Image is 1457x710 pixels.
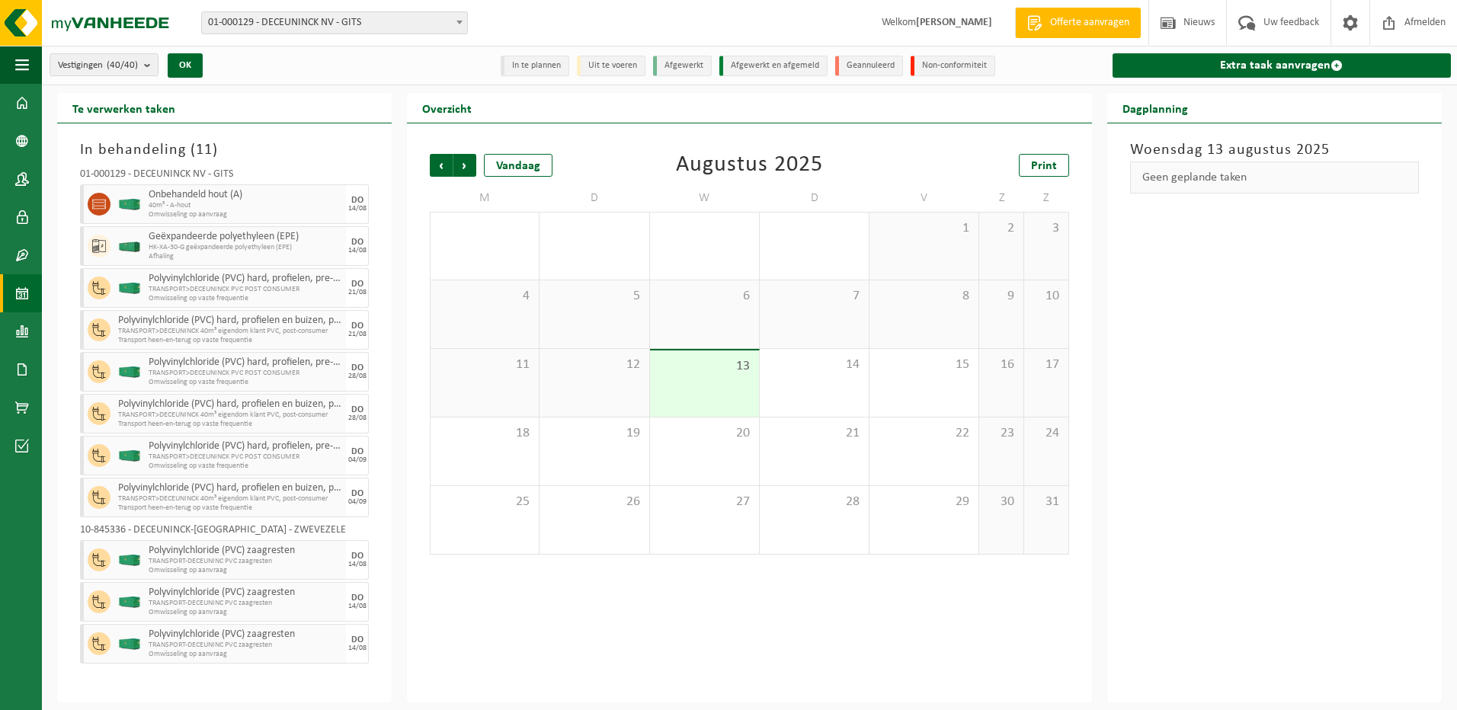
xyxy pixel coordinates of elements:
span: 9 [987,288,1016,305]
div: 10-845336 - DECEUNINCK-[GEOGRAPHIC_DATA] - ZWEVEZELE [80,525,369,540]
div: Augustus 2025 [676,154,823,177]
span: 27 [658,494,751,510]
span: Offerte aanvragen [1046,15,1133,30]
span: Polyvinylchloride (PVC) hard, profielen, pre-consumer [149,357,342,369]
span: TRANSPORT>DECEUNINCK 40m³ eigendom klant PVC, post-consumer [118,494,342,504]
span: TRANSPORT>DECEUNINCK 40m³ eigendom klant PVC, post-consumer [118,411,342,420]
span: 13 [658,358,751,375]
div: DO [351,593,363,603]
div: 14/08 [348,644,367,652]
td: D [760,184,869,212]
strong: [PERSON_NAME] [916,17,992,28]
div: 21/08 [348,331,367,338]
span: Omwisseling op aanvraag [149,650,342,659]
div: 28/08 [348,373,367,380]
a: Print [1019,154,1069,177]
span: 26 [547,494,641,510]
span: Omwisseling op vaste frequentie [149,462,342,471]
li: Non-conformiteit [911,56,995,76]
h3: Woensdag 13 augustus 2025 [1130,139,1419,162]
span: Polyvinylchloride (PVC) hard, profielen, pre-consumer [149,440,342,453]
span: TRANSPORT>DECEUNINCK PVC POST CONSUMER [149,285,342,294]
span: 7 [767,288,861,305]
h2: Te verwerken taken [57,93,191,123]
div: DO [351,321,363,331]
span: 8 [877,288,971,305]
img: HK-XC-40-GN-00 [118,450,141,462]
div: DO [351,363,363,373]
span: 10 [1032,288,1061,305]
div: 14/08 [348,603,367,610]
span: 28 [767,494,861,510]
span: 19 [547,425,641,442]
div: 14/08 [348,247,367,254]
span: 1 [877,220,971,237]
div: 01-000129 - DECEUNINCK NV - GITS [80,169,369,184]
span: Transport heen-en-terug op vaste frequentie [118,504,342,513]
li: Geannuleerd [835,56,903,76]
span: Vestigingen [58,54,138,77]
span: Polyvinylchloride (PVC) zaagresten [149,545,342,557]
span: 20 [658,425,751,442]
td: D [540,184,649,212]
span: Omwisseling op aanvraag [149,566,342,575]
td: V [869,184,979,212]
li: Afgewerkt en afgemeld [719,56,828,76]
div: Geen geplande taken [1130,162,1419,193]
div: DO [351,405,363,414]
span: Polyvinylchloride (PVC) zaagresten [149,587,342,599]
span: Polyvinylchloride (PVC) hard, profielen en buizen, post-consumer [118,398,342,411]
div: DO [351,196,363,205]
span: 4 [438,288,531,305]
span: 11 [438,357,531,373]
span: TRANSPORT>DECEUNINCK PVC POST CONSUMER [149,453,342,462]
span: Transport heen-en-terug op vaste frequentie [118,420,342,429]
span: 11 [196,142,213,158]
li: Afgewerkt [653,56,712,76]
span: Vorige [430,154,453,177]
div: 28/08 [348,414,367,422]
h2: Dagplanning [1107,93,1203,123]
a: Extra taak aanvragen [1113,53,1451,78]
div: 14/08 [348,205,367,213]
div: 21/08 [348,289,367,296]
span: 12 [547,357,641,373]
span: 3 [1032,220,1061,237]
img: HK-XC-40-GN-00 [118,199,141,210]
div: Vandaag [484,154,552,177]
span: TRANSPORT-DECEUNINC PVC zaagresten [149,641,342,650]
button: OK [168,53,203,78]
span: 6 [658,288,751,305]
span: 14 [767,357,861,373]
span: TRANSPORT-DECEUNINC PVC zaagresten [149,599,342,608]
span: Polyvinylchloride (PVC) hard, profielen en buizen, post-consumer [118,482,342,494]
span: Omwisseling op vaste frequentie [149,378,342,387]
li: Uit te voeren [577,56,645,76]
h3: In behandeling ( ) [80,139,369,162]
span: Transport heen-en-terug op vaste frequentie [118,336,342,345]
span: 01-000129 - DECEUNINCK NV - GITS [201,11,468,34]
span: Polyvinylchloride (PVC) hard, profielen, pre-consumer [149,273,342,285]
div: 04/09 [348,498,367,506]
td: Z [1024,184,1069,212]
div: 04/09 [348,456,367,464]
span: Print [1031,160,1057,172]
span: Geëxpandeerde polyethyleen (EPE) [149,231,342,243]
img: HK-XC-40-GN-00 [118,596,141,608]
span: TRANSPORT>DECEUNINCK 40m³ eigendom klant PVC, post-consumer [118,327,342,336]
div: DO [351,238,363,247]
div: DO [351,552,363,561]
span: 16 [987,357,1016,373]
td: M [430,184,540,212]
span: 25 [438,494,531,510]
span: 23 [987,425,1016,442]
span: HK-XA-30-G geëxpandeerde polyethyleen (EPE) [149,243,342,252]
span: TRANSPORT-DECEUNINC PVC zaagresten [149,557,342,566]
a: Offerte aanvragen [1015,8,1141,38]
div: 14/08 [348,561,367,568]
div: DO [351,489,363,498]
span: 5 [547,288,641,305]
div: DO [351,635,363,644]
span: Omwisseling op vaste frequentie [149,294,342,303]
div: DO [351,447,363,456]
